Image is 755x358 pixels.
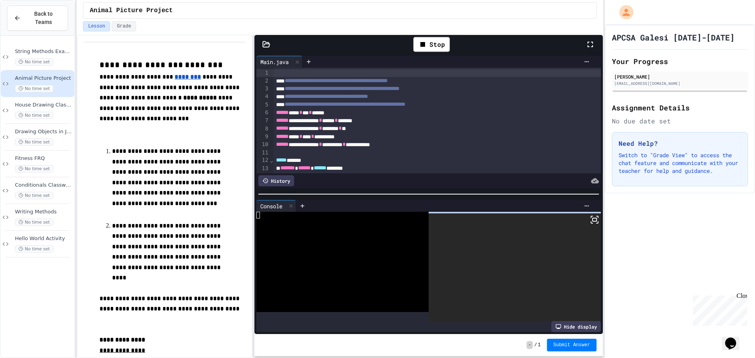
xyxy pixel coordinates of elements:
[83,21,110,31] button: Lesson
[256,56,302,68] div: Main.java
[15,192,53,199] span: No time set
[256,202,286,210] div: Console
[15,155,73,162] span: Fitness FRQ
[256,117,269,125] div: 7
[15,102,73,108] span: House Drawing Classwork
[15,58,53,66] span: No time set
[612,116,748,126] div: No due date set
[3,3,54,50] div: Chat with us now!Close
[413,37,450,52] div: Stop
[256,109,269,117] div: 6
[15,245,53,253] span: No time set
[553,342,590,348] span: Submit Answer
[15,112,53,119] span: No time set
[256,149,269,157] div: 11
[7,6,68,31] button: Back to Teams
[611,3,635,21] div: My Account
[256,141,269,149] div: 10
[612,32,735,43] h1: APCSA Galesi [DATE]-[DATE]
[15,218,53,226] span: No time set
[256,77,269,85] div: 2
[270,157,274,163] span: Fold line
[614,73,746,80] div: [PERSON_NAME]
[256,156,269,164] div: 12
[256,200,296,212] div: Console
[527,341,532,349] span: -
[690,292,747,326] iframe: chat widget
[15,209,73,215] span: Writing Methods
[538,342,541,348] span: 1
[256,125,269,133] div: 8
[15,182,73,189] span: Conditionals Classwork
[614,81,746,86] div: [EMAIL_ADDRESS][DOMAIN_NAME]
[256,58,293,66] div: Main.java
[112,21,136,31] button: Grade
[26,10,61,26] span: Back to Teams
[270,173,274,179] span: Fold line
[619,139,741,148] h3: Need Help?
[15,48,73,55] span: String Methods Examples
[722,327,747,350] iframe: chat widget
[15,75,73,82] span: Animal Picture Project
[612,102,748,113] h2: Assignment Details
[258,175,294,186] div: History
[90,6,173,15] span: Animal Picture Project
[612,56,748,67] h2: Your Progress
[256,93,269,101] div: 4
[534,342,537,348] span: /
[15,85,53,92] span: No time set
[619,151,741,175] p: Switch to "Grade View" to access the chat feature and communicate with your teacher for help and ...
[15,235,73,242] span: Hello World Activity
[256,69,269,77] div: 1
[256,173,269,180] div: 14
[547,339,597,351] button: Submit Answer
[256,85,269,93] div: 3
[256,101,269,109] div: 5
[15,138,53,146] span: No time set
[551,321,601,332] div: Hide display
[256,165,269,173] div: 13
[15,165,53,173] span: No time set
[256,133,269,141] div: 9
[15,129,73,135] span: Drawing Objects in Java - HW Playposit Code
